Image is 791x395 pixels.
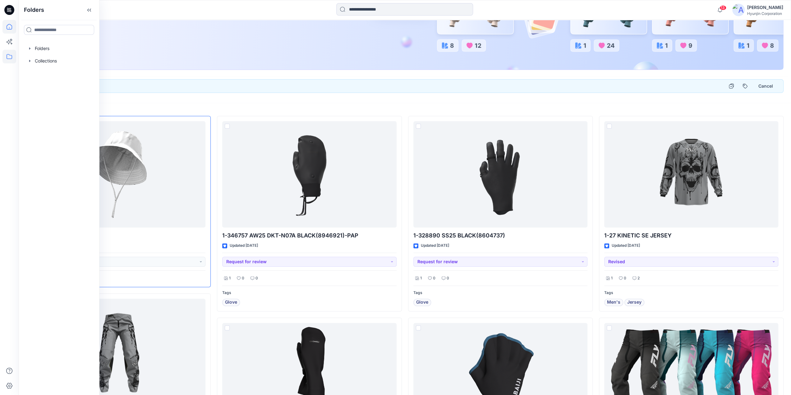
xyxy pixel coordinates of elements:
[433,275,435,282] p: 0
[420,275,422,282] p: 1
[255,275,258,282] p: 0
[242,275,244,282] p: 0
[230,242,258,249] p: Updated [DATE]
[607,299,620,306] span: Men's
[41,29,181,41] a: Discover more
[413,290,587,296] p: Tags
[421,242,449,249] p: Updated [DATE]
[611,275,613,282] p: 1
[604,290,778,296] p: Tags
[26,102,784,110] h4: Styles
[229,275,231,282] p: 1
[413,231,587,240] p: 1-328890 SS25 BLACK(8604737)
[612,242,640,249] p: Updated [DATE]
[31,231,205,240] p: Bucket Hat 2
[720,5,726,10] span: 13
[222,231,396,240] p: 1-346757 AW25 DKT-N07A BLACK(8946921)-PAP
[222,290,396,296] p: Tags
[637,275,640,282] p: 2
[604,231,778,240] p: 1-27 KINETIC SE JERSEY
[624,275,626,282] p: 0
[747,4,783,11] div: [PERSON_NAME]
[627,299,642,306] span: Jersey
[732,4,745,16] img: avatar
[225,299,237,306] span: Glove
[447,275,449,282] p: 0
[416,299,428,306] span: Glove
[753,80,778,92] button: Cancel
[747,11,783,16] div: Hyunjin Corporation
